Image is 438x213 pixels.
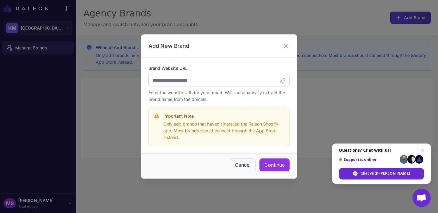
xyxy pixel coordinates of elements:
p: Only add brands that haven't installed the Raleon Shopify app. Most brands should connect through... [163,121,284,141]
div: Open chat [412,189,431,207]
span: Support is online [339,157,398,162]
span: Chat with [PERSON_NAME] [360,171,410,176]
button: Cancel [230,158,256,171]
h4: Important Note [163,113,284,119]
label: Brand Website URL [148,65,290,72]
p: Enter the website URL for your brand. We'll automatically extract the brand name from the domain. [148,89,290,103]
button: Continue [259,158,290,171]
span: Questions? Chat with us! [339,148,424,153]
span: Close chat [419,147,426,154]
h3: Add New Brand [148,42,189,50]
div: Chat with Raleon [339,168,424,179]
